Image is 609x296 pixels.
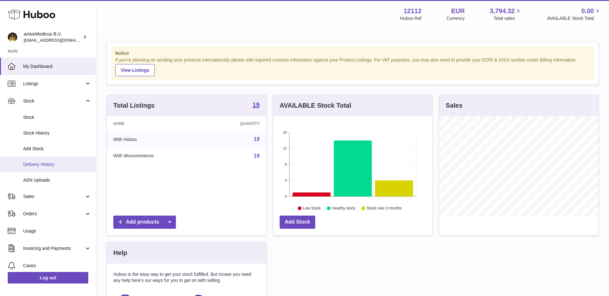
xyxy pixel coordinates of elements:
span: Listings [23,81,84,87]
strong: 12112 [404,7,422,15]
a: 19 [254,136,260,142]
a: 19 [254,153,260,159]
text: Low Stock [303,206,321,210]
span: Stock [23,98,84,104]
h3: Sales [446,101,462,110]
span: Stock History [23,130,91,136]
td: With Huboo [107,131,206,148]
span: [EMAIL_ADDRESS][DOMAIN_NAME] [24,37,94,43]
a: Log out [8,272,88,284]
strong: 19 [252,102,259,108]
span: Orders [23,211,84,217]
span: Sales [23,193,84,200]
text: 8 [285,162,287,166]
span: Stock [23,114,91,120]
strong: EUR [451,7,465,15]
h3: Help [113,249,127,257]
a: Add Stock [280,216,315,229]
span: My Dashboard [23,63,91,70]
text: 4 [285,178,287,182]
span: Invoicing and Payments [23,245,84,251]
text: 12 [283,146,287,150]
h3: Total Listings [113,101,155,110]
a: Add products [113,216,176,229]
th: Name [107,116,206,131]
p: Huboo is the easy way to get your stock fulfilled. But incase you need any help here's our ways f... [113,271,260,284]
span: ASN Uploads [23,177,91,183]
div: activeMedicus B.V. [24,31,82,43]
a: View Listings [115,64,155,76]
span: 0.00 [581,7,594,15]
span: Add Stock [23,146,91,152]
a: 3,794.32 Total sales [490,7,522,21]
a: 0.00 AVAILABLE Stock Total [547,7,601,21]
text: 0 [285,194,287,198]
span: Total sales [493,15,522,21]
strong: Notice [115,50,590,56]
span: Usage [23,228,91,234]
h3: AVAILABLE Stock Total [280,101,351,110]
div: Huboo Ref [400,15,422,21]
td: With Woocommerce [107,148,206,164]
text: Healthy stock [332,206,355,210]
text: 16 [283,130,287,134]
span: AVAILABLE Stock Total [547,15,601,21]
img: internalAdmin-12112@internal.huboo.com [8,32,17,42]
th: Quantity [206,116,266,131]
span: Cases [23,263,91,269]
span: 3,794.32 [490,7,515,15]
text: Stock over 2 months [367,206,402,210]
span: Delivery History [23,161,91,168]
a: 19 [252,102,259,109]
div: If you're planning on sending your products internationally please add required customs informati... [115,57,590,76]
div: Currency [447,15,465,21]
